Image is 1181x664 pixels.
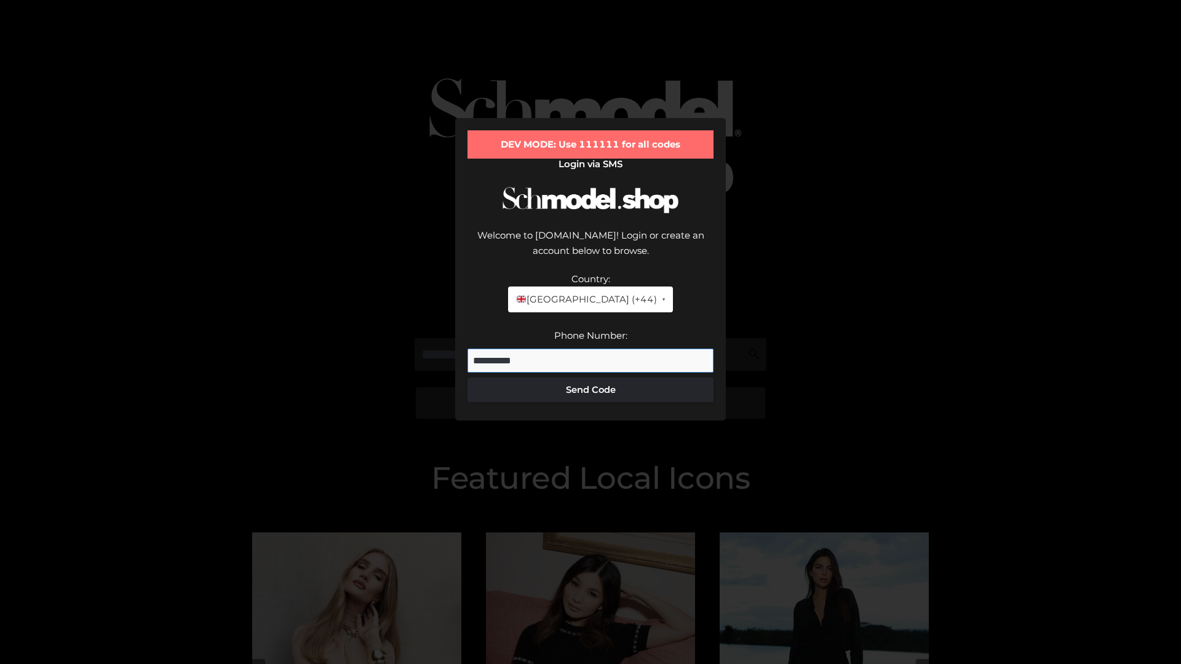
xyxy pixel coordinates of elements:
[517,294,526,304] img: 🇬🇧
[467,227,714,271] div: Welcome to [DOMAIN_NAME]! Login or create an account below to browse.
[467,130,714,159] div: DEV MODE: Use 111111 for all codes
[467,159,714,170] h2: Login via SMS
[467,377,714,402] button: Send Code
[515,291,656,307] span: [GEOGRAPHIC_DATA] (+44)
[571,273,610,285] label: Country:
[498,176,683,224] img: Schmodel Logo
[554,330,627,341] label: Phone Number:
